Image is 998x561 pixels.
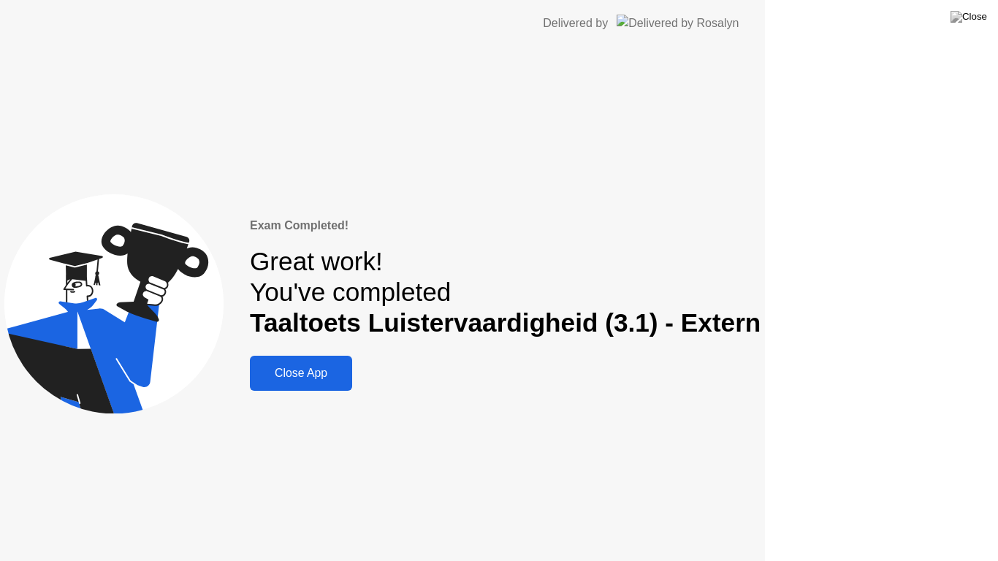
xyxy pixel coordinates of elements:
[951,11,987,23] img: Close
[250,308,761,337] b: Taaltoets Luistervaardigheid (3.1) - Extern
[617,15,739,31] img: Delivered by Rosalyn
[250,356,352,391] button: Close App
[254,367,348,380] div: Close App
[543,15,608,32] div: Delivered by
[250,246,761,339] div: Great work! You've completed
[250,217,761,234] div: Exam Completed!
